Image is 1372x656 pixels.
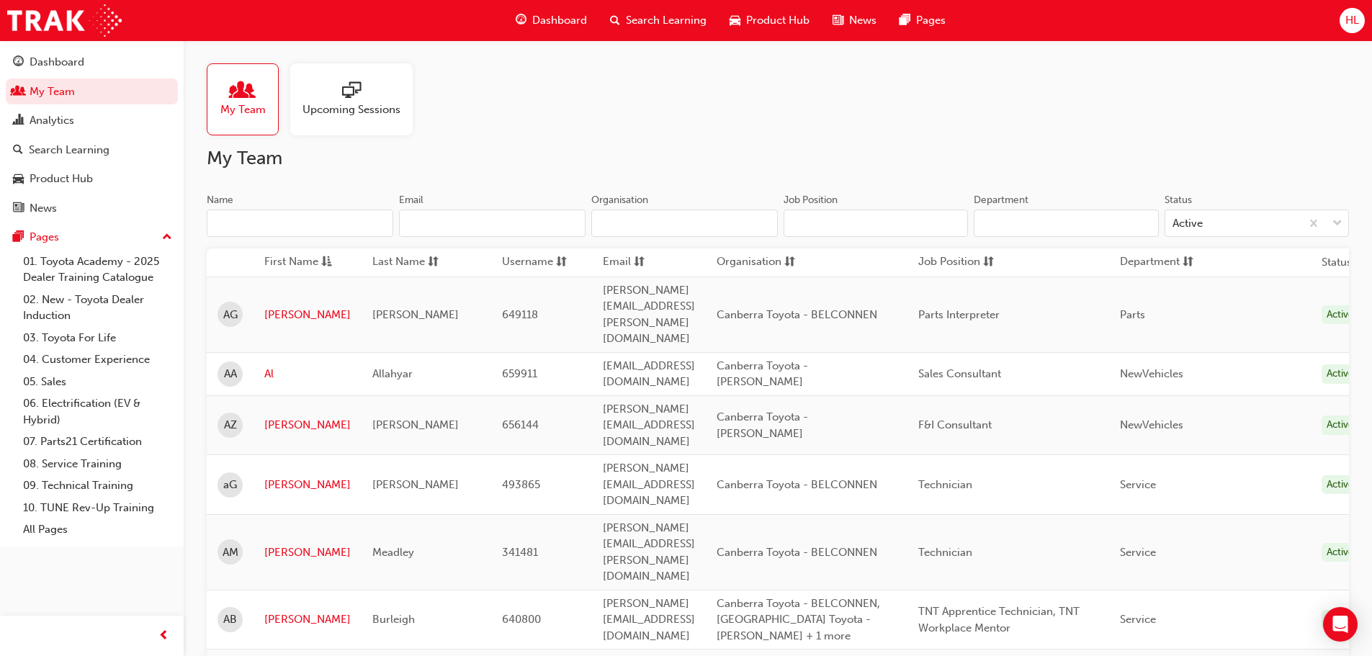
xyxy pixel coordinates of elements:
a: 09. Technical Training [17,475,178,497]
div: Active [1322,475,1359,495]
span: asc-icon [321,253,332,271]
span: people-icon [13,86,24,99]
a: 04. Customer Experience [17,349,178,371]
span: Job Position [918,253,980,271]
a: 10. TUNE Rev-Up Training [17,497,178,519]
span: aG [223,477,237,493]
button: Job Positionsorting-icon [918,253,997,271]
span: [PERSON_NAME][EMAIL_ADDRESS][DOMAIN_NAME] [603,403,695,448]
button: Pages [6,224,178,251]
a: 01. Toyota Academy - 2025 Dealer Training Catalogue [17,251,178,289]
div: Active [1322,305,1359,325]
button: Departmentsorting-icon [1120,253,1199,271]
span: Service [1120,478,1156,491]
span: sorting-icon [634,253,645,271]
a: My Team [6,78,178,105]
div: Status [1165,193,1192,207]
a: [PERSON_NAME] [264,417,351,433]
button: First Nameasc-icon [264,253,344,271]
span: 656144 [502,418,539,431]
span: AM [223,544,238,561]
span: car-icon [730,12,740,30]
span: [PERSON_NAME] [372,308,459,321]
div: Job Position [784,193,838,207]
a: pages-iconPages [888,6,957,35]
a: Al [264,366,351,382]
button: Last Namesorting-icon [372,253,452,271]
div: Active [1322,610,1359,629]
span: Parts Interpreter [918,308,1000,321]
span: Department [1120,253,1180,271]
span: Organisation [717,253,781,271]
span: AB [223,611,237,628]
span: sorting-icon [556,253,567,271]
div: Pages [30,229,59,246]
span: 649118 [502,308,538,321]
span: sorting-icon [784,253,795,271]
span: NewVehicles [1120,418,1183,431]
span: Pages [916,12,946,29]
div: Open Intercom Messenger [1323,607,1358,642]
span: My Team [220,102,266,118]
span: F&I Consultant [918,418,992,431]
div: Active [1173,215,1203,232]
img: Trak [7,4,122,37]
div: Email [399,193,423,207]
span: Search Learning [626,12,707,29]
a: News [6,195,178,222]
a: [PERSON_NAME] [264,611,351,628]
span: search-icon [610,12,620,30]
a: 05. Sales [17,371,178,393]
span: Canberra Toyota - BELCONNEN [717,546,877,559]
span: AG [223,307,238,323]
span: sessionType_ONLINE_URL-icon [342,81,361,102]
span: people-icon [233,81,252,102]
span: News [849,12,876,29]
span: First Name [264,253,318,271]
span: TNT Apprentice Technician, TNT Workplace Mentor [918,605,1080,634]
span: chart-icon [13,114,24,127]
div: Active [1322,543,1359,562]
span: Canberra Toyota - BELCONNEN [717,478,877,491]
span: pages-icon [900,12,910,30]
a: [PERSON_NAME] [264,477,351,493]
span: [EMAIL_ADDRESS][DOMAIN_NAME] [603,359,695,389]
span: Canberra Toyota - [PERSON_NAME] [717,410,808,440]
a: All Pages [17,518,178,541]
span: [PERSON_NAME][EMAIL_ADDRESS][PERSON_NAME][DOMAIN_NAME] [603,521,695,583]
a: Search Learning [6,137,178,163]
span: Product Hub [746,12,810,29]
button: Organisationsorting-icon [717,253,796,271]
span: pages-icon [13,231,24,244]
h2: My Team [207,147,1349,170]
span: NewVehicles [1120,367,1183,380]
span: 493865 [502,478,540,491]
span: 659911 [502,367,537,380]
a: 03. Toyota For Life [17,327,178,349]
span: Allahyar [372,367,413,380]
a: 02. New - Toyota Dealer Induction [17,289,178,327]
span: Parts [1120,308,1145,321]
span: Canberra Toyota - [PERSON_NAME] [717,359,808,389]
span: Dashboard [532,12,587,29]
a: 06. Electrification (EV & Hybrid) [17,392,178,431]
a: [PERSON_NAME] [264,307,351,323]
input: Department [974,210,1158,237]
span: HL [1345,12,1359,29]
div: Product Hub [30,171,93,187]
a: news-iconNews [821,6,888,35]
span: Technician [918,478,972,491]
div: Active [1322,364,1359,384]
span: Technician [918,546,972,559]
span: Service [1120,546,1156,559]
div: Name [207,193,233,207]
span: sorting-icon [428,253,439,271]
a: Dashboard [6,49,178,76]
span: Username [502,253,553,271]
a: 08. Service Training [17,453,178,475]
span: up-icon [162,228,172,247]
span: Canberra Toyota - BELCONNEN [717,308,877,321]
span: car-icon [13,173,24,186]
div: Organisation [591,193,648,207]
input: Organisation [591,210,778,237]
